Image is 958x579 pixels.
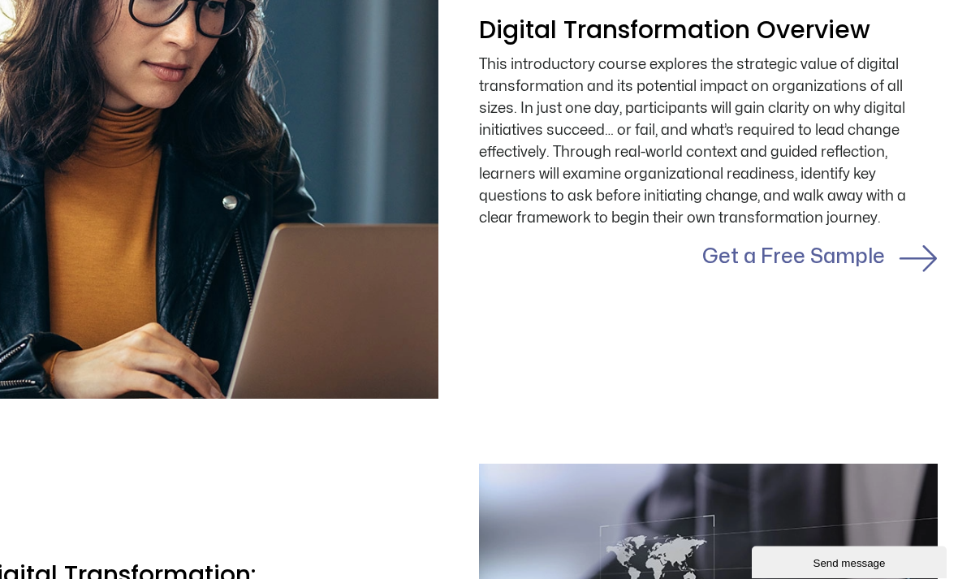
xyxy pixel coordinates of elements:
iframe: chat widget [752,543,950,579]
a: Get a Free Sample [897,238,938,279]
a: Get a Free Sample [702,248,885,267]
div: This introductory course explores the strategic value of digital transformation and its potential... [479,54,938,230]
h2: Digital Transformation Overview [479,15,938,46]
